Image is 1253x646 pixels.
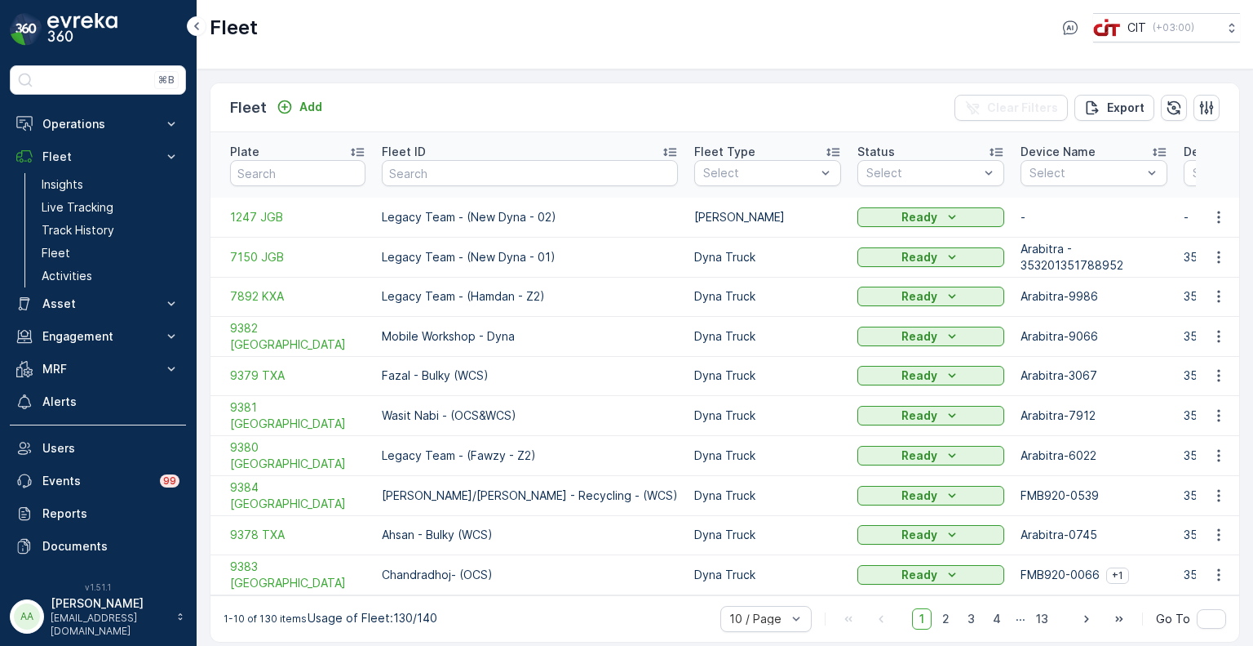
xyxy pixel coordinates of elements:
a: Live Tracking [35,196,186,219]
p: Ready [901,328,937,345]
button: Export [1074,95,1154,121]
button: Ready [857,486,1004,506]
p: Usage of Fleet : 130/140 [308,610,437,626]
p: Ready [901,567,937,583]
button: Operations [10,108,186,140]
p: Dyna Truck [694,448,841,464]
span: 9381 [GEOGRAPHIC_DATA] [230,399,365,432]
img: logo [10,13,42,46]
p: CIT [1127,20,1146,36]
span: 9379 TXA [230,368,365,384]
p: MRF [42,361,153,377]
p: Insights [42,176,83,193]
p: Ready [901,448,937,464]
p: Reports [42,506,179,522]
p: Alerts [42,394,179,410]
p: Device Name [1021,144,1096,160]
button: Ready [857,207,1004,227]
p: Live Tracking [42,199,113,216]
a: Alerts [10,385,186,418]
a: 9382 TXA [230,320,365,353]
p: Wasit Nabi - (OCS&WCS) [382,408,678,424]
p: Dyna Truck [694,328,841,345]
p: Fleet [42,245,70,261]
p: Events [42,473,150,489]
p: Fleet [210,15,258,41]
p: Track History [42,222,114,238]
a: 1247 JGB [230,209,365,225]
p: 99 [163,474,176,488]
p: Add [299,99,322,115]
p: [EMAIL_ADDRESS][DOMAIN_NAME] [51,612,168,638]
p: Arabitra-6022 [1021,448,1096,464]
a: Events99 [10,465,186,497]
a: Track History [35,219,186,242]
button: Ready [857,406,1004,425]
p: Dyna Truck [694,488,841,504]
p: FMB920-0539 [1021,488,1099,504]
p: Documents [42,538,179,555]
span: 3 [960,608,982,630]
a: 9381 TXA [230,399,365,432]
a: Insights [35,173,186,196]
img: logo_dark-DEwI_e13.png [47,13,117,46]
p: [PERSON_NAME] [694,209,841,225]
button: Add [270,97,329,117]
p: Fleet Type [694,144,755,160]
button: Ready [857,327,1004,346]
p: Ready [901,368,937,384]
p: FMB920-0066 [1021,567,1100,583]
p: Select [866,165,979,181]
p: Arabitra-9066 [1021,328,1098,345]
span: 9380 [GEOGRAPHIC_DATA] [230,439,365,472]
p: Arabitra - 353201351788952 [1021,241,1167,274]
button: Fleet [10,140,186,173]
p: Fleet [230,96,267,119]
a: 7892 KXA [230,288,365,305]
p: ( +03:00 ) [1153,21,1194,34]
button: Ready [857,565,1004,585]
p: Ready [901,249,937,265]
img: cit-logo_pOk6rL0.png [1093,19,1121,37]
p: Ready [901,527,937,543]
p: Engagement [42,328,153,345]
p: Dyna Truck [694,408,841,424]
button: CIT(+03:00) [1093,13,1240,42]
button: Clear Filters [954,95,1068,121]
p: Dyna Truck [694,368,841,384]
button: AA[PERSON_NAME][EMAIL_ADDRESS][DOMAIN_NAME] [10,595,186,638]
p: Arabitra-9986 [1021,288,1098,305]
p: ⌘B [158,74,175,87]
p: Dyna Truck [694,567,841,583]
p: Legacy Team - (New Dyna - 01) [382,249,678,265]
p: [PERSON_NAME]/[PERSON_NAME] - Recycling - (WCS) [382,488,678,504]
p: Arabitra-0745 [1021,527,1097,543]
p: Ready [901,209,937,225]
p: Clear Filters [987,100,1058,116]
p: - [1021,209,1167,225]
p: Select [1029,165,1142,181]
p: Ready [901,288,937,305]
p: Ready [901,408,937,424]
button: Ready [857,247,1004,267]
p: Device ID [1184,144,1238,160]
span: 13 [1029,608,1056,630]
span: 9383 [GEOGRAPHIC_DATA] [230,559,365,591]
p: Legacy Team - (New Dyna - 02) [382,209,678,225]
p: Legacy Team - (Hamdan - Z2) [382,288,678,305]
p: 1-10 of 130 items [224,613,307,626]
a: Documents [10,530,186,563]
p: Activities [42,268,92,284]
button: Ready [857,366,1004,385]
p: Arabitra-7912 [1021,408,1096,424]
p: Ahsan - Bulky (WCS) [382,527,678,543]
p: Fazal - Bulky (WCS) [382,368,678,384]
p: Ready [901,488,937,504]
p: Arabitra-3067 [1021,368,1097,384]
p: Dyna Truck [694,249,841,265]
span: 2 [935,608,957,630]
span: Go To [1156,611,1190,627]
a: 9384 TXA [230,479,365,512]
